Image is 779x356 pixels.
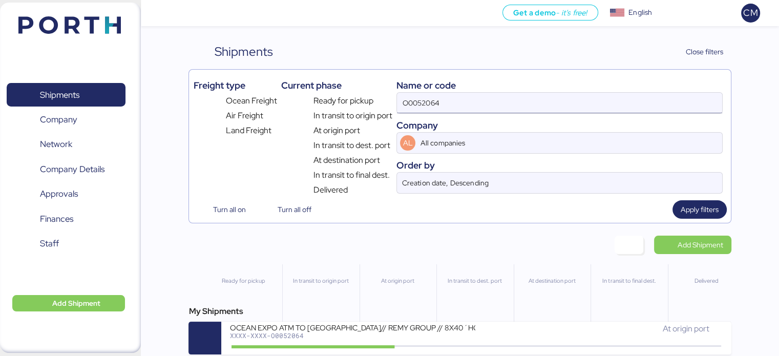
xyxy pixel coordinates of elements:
[40,212,73,226] span: Finances
[193,78,277,92] div: Freight type
[215,43,273,61] div: Shipments
[595,277,663,285] div: In transit to final dest.
[193,200,254,219] button: Turn all on
[40,112,77,127] span: Company
[313,184,348,196] span: Delivered
[441,277,509,285] div: In transit to dest. port
[364,277,432,285] div: At origin port
[40,186,78,201] span: Approvals
[40,88,79,102] span: Shipments
[188,305,731,318] div: My Shipments
[396,78,722,92] div: Name or code
[12,295,125,311] button: Add Shipment
[678,239,723,251] span: Add Shipment
[229,323,475,331] div: OCEAN EXPO ATM TO [GEOGRAPHIC_DATA]// REMY GROUP // 8X40´HQ// MSC [DATE]
[403,137,413,149] span: AL
[662,323,709,334] span: At origin port
[672,200,727,219] button: Apply filters
[7,83,125,107] a: Shipments
[281,78,392,92] div: Current phase
[209,277,277,285] div: Ready for pickup
[7,232,125,256] a: Staff
[313,124,360,137] span: At origin port
[743,6,757,19] span: CM
[229,332,475,339] div: XXXX-XXXX-O0052064
[7,207,125,231] a: Finances
[396,158,722,172] div: Order by
[40,236,59,251] span: Staff
[313,110,392,122] span: In transit to origin port
[313,169,390,181] span: In transit to final dest.
[672,277,740,285] div: Delivered
[518,277,586,285] div: At destination port
[40,137,72,152] span: Network
[258,200,320,219] button: Turn all off
[7,158,125,181] a: Company Details
[278,203,311,216] span: Turn all off
[665,43,731,61] button: Close filters
[313,154,380,166] span: At destination port
[313,139,390,152] span: In transit to dest. port
[681,203,719,216] span: Apply filters
[226,110,263,122] span: Air Freight
[40,162,104,177] span: Company Details
[7,182,125,206] a: Approvals
[7,133,125,156] a: Network
[654,236,731,254] a: Add Shipment
[418,133,693,153] input: AL
[287,277,354,285] div: In transit to origin port
[686,46,723,58] span: Close filters
[147,5,164,22] button: Menu
[226,95,277,107] span: Ocean Freight
[226,124,271,137] span: Land Freight
[628,7,652,18] div: English
[213,203,246,216] span: Turn all on
[52,297,100,309] span: Add Shipment
[313,95,373,107] span: Ready for pickup
[396,118,722,132] div: Company
[7,108,125,132] a: Company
